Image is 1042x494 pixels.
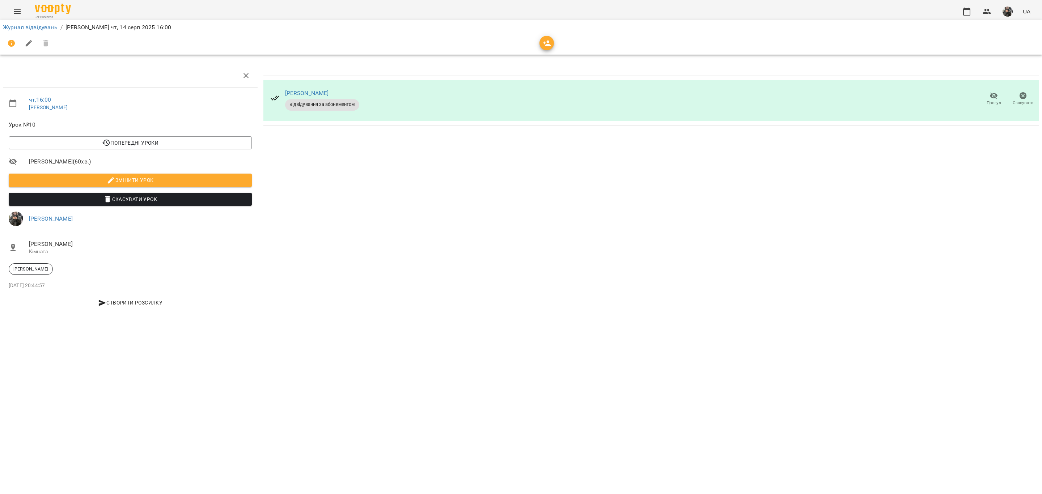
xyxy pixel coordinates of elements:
p: [DATE] 20:44:57 [9,282,252,289]
button: UA [1020,5,1033,18]
a: Журнал відвідувань [3,24,58,31]
span: For Business [35,15,71,20]
button: Прогул [979,89,1008,109]
button: Скасувати [1008,89,1038,109]
p: Кімната [29,248,252,255]
img: Voopty Logo [35,4,71,14]
span: [PERSON_NAME] [29,240,252,248]
button: Скасувати Урок [9,193,252,206]
span: Відвідування за абонементом [285,101,359,108]
nav: breadcrumb [3,23,1039,32]
span: Прогул [987,100,1001,106]
span: Створити розсилку [12,298,249,307]
span: UA [1023,8,1030,15]
span: Попередні уроки [14,139,246,147]
button: Створити розсилку [9,296,252,309]
span: [PERSON_NAME] [9,266,52,272]
p: [PERSON_NAME] чт, 14 серп 2025 16:00 [65,23,171,32]
span: Змінити урок [14,176,246,184]
button: Попередні уроки [9,136,252,149]
span: [PERSON_NAME] ( 60 хв. ) [29,157,252,166]
button: Змінити урок [9,174,252,187]
li: / [60,23,63,32]
div: [PERSON_NAME] [9,263,53,275]
span: Скасувати Урок [14,195,246,204]
a: [PERSON_NAME] [285,90,329,97]
a: [PERSON_NAME] [29,215,73,222]
span: Урок №10 [9,120,252,129]
a: чт , 16:00 [29,96,51,103]
button: Menu [9,3,26,20]
img: 8337ee6688162bb2290644e8745a615f.jpg [1003,7,1013,17]
img: 8337ee6688162bb2290644e8745a615f.jpg [9,212,23,226]
a: [PERSON_NAME] [29,105,68,110]
span: Скасувати [1013,100,1034,106]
